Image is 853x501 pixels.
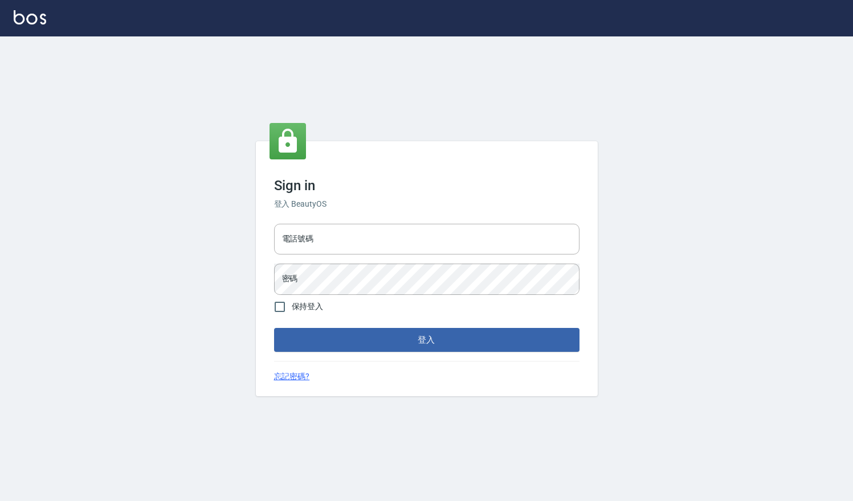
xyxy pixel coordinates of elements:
img: Logo [14,10,46,24]
button: 登入 [274,328,579,352]
h3: Sign in [274,178,579,194]
h6: 登入 BeautyOS [274,198,579,210]
a: 忘記密碼? [274,371,310,383]
span: 保持登入 [292,301,324,313]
